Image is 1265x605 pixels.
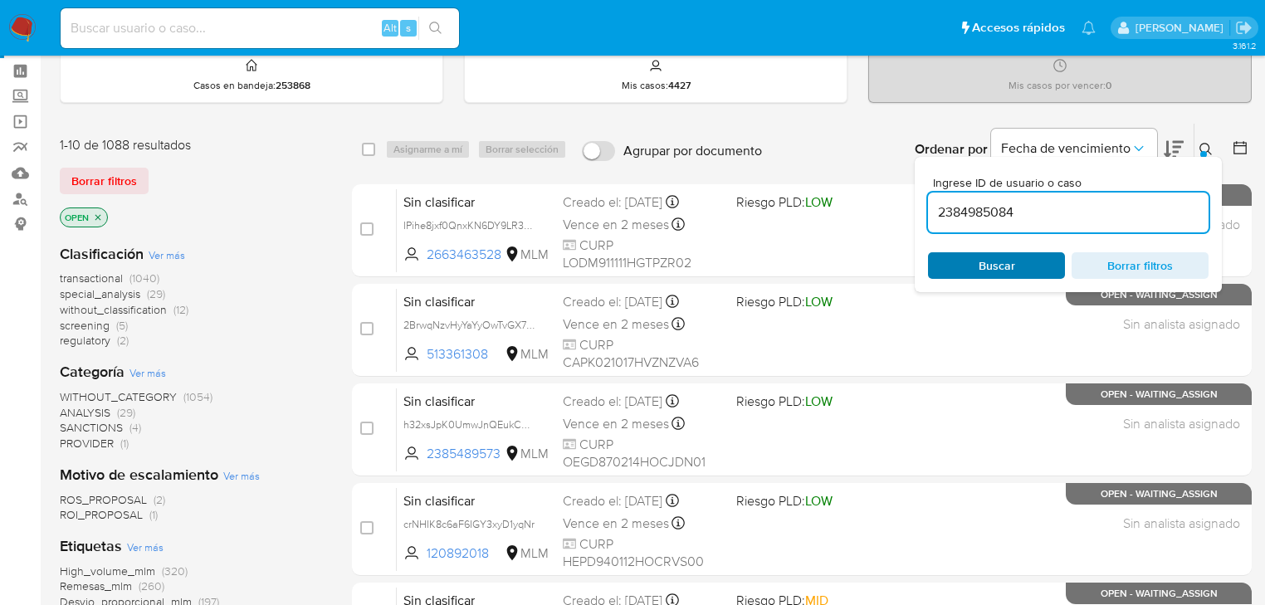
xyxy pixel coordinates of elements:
[1136,20,1229,36] p: erika.juarez@mercadolibre.com.mx
[1235,19,1253,37] a: Salir
[418,17,452,40] button: search-icon
[1233,39,1257,52] span: 3.161.2
[61,17,459,39] input: Buscar usuario o caso...
[383,20,397,36] span: Alt
[1082,21,1096,35] a: Notificaciones
[406,20,411,36] span: s
[972,19,1065,37] span: Accesos rápidos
